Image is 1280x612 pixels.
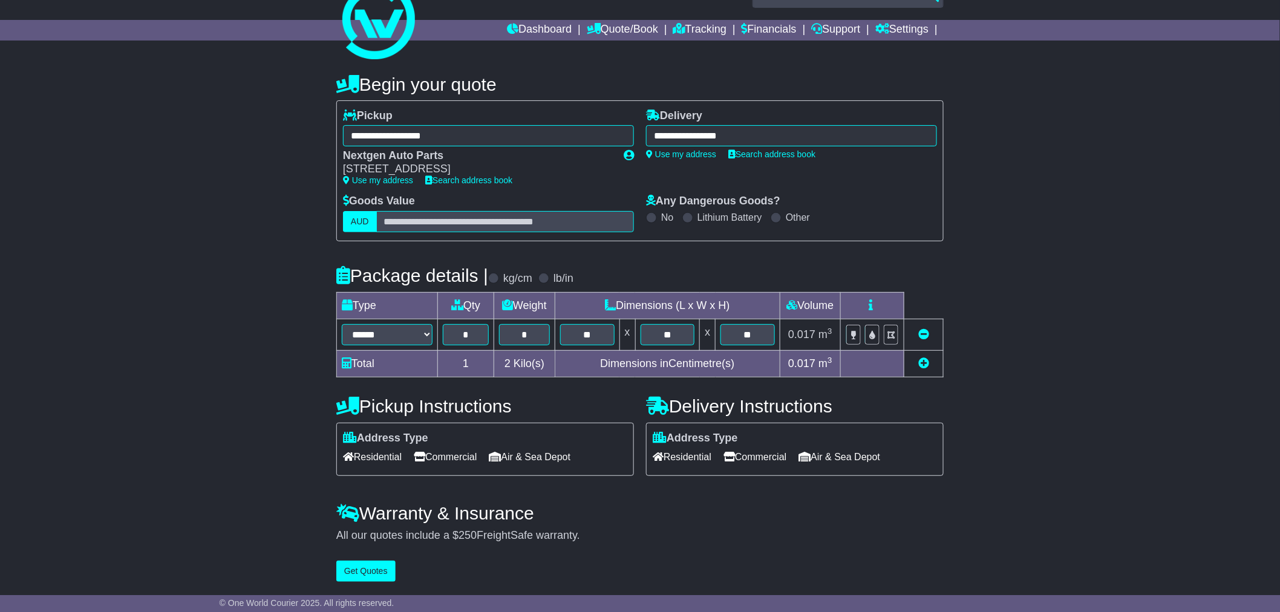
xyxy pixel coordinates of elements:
[653,432,738,445] label: Address Type
[619,319,635,350] td: x
[220,598,394,608] span: © One World Courier 2025. All rights reserved.
[828,356,832,365] sup: 3
[507,20,572,41] a: Dashboard
[459,529,477,541] span: 250
[336,74,944,94] h4: Begin your quote
[788,357,815,369] span: 0.017
[438,292,494,319] td: Qty
[700,319,716,350] td: x
[728,149,815,159] a: Search address book
[646,149,716,159] a: Use my address
[553,272,573,285] label: lb/in
[555,292,780,319] td: Dimensions (L x W x H)
[697,212,762,223] label: Lithium Battery
[489,448,571,466] span: Air & Sea Depot
[742,20,797,41] a: Financials
[336,561,396,582] button: Get Quotes
[673,20,727,41] a: Tracking
[504,357,511,369] span: 2
[343,149,612,163] div: Nextgen Auto Parts
[828,327,832,336] sup: 3
[812,20,861,41] a: Support
[414,448,477,466] span: Commercial
[343,448,402,466] span: Residential
[653,448,711,466] span: Residential
[646,195,780,208] label: Any Dangerous Goods?
[587,20,658,41] a: Quote/Book
[336,265,488,285] h4: Package details |
[646,396,944,416] h4: Delivery Instructions
[494,292,555,319] td: Weight
[438,350,494,377] td: 1
[337,292,438,319] td: Type
[336,396,634,416] h4: Pickup Instructions
[494,350,555,377] td: Kilo(s)
[780,292,840,319] td: Volume
[818,328,832,340] span: m
[337,350,438,377] td: Total
[918,357,929,369] a: Add new item
[661,212,673,223] label: No
[788,328,815,340] span: 0.017
[646,109,702,123] label: Delivery
[918,328,929,340] a: Remove this item
[343,175,413,185] a: Use my address
[555,350,780,377] td: Dimensions in Centimetre(s)
[343,195,415,208] label: Goods Value
[786,212,810,223] label: Other
[875,20,929,41] a: Settings
[336,529,944,542] div: All our quotes include a $ FreightSafe warranty.
[343,163,612,176] div: [STREET_ADDRESS]
[343,211,377,232] label: AUD
[503,272,532,285] label: kg/cm
[425,175,512,185] a: Search address book
[818,357,832,369] span: m
[723,448,786,466] span: Commercial
[336,503,944,523] h4: Warranty & Insurance
[799,448,881,466] span: Air & Sea Depot
[343,432,428,445] label: Address Type
[343,109,393,123] label: Pickup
